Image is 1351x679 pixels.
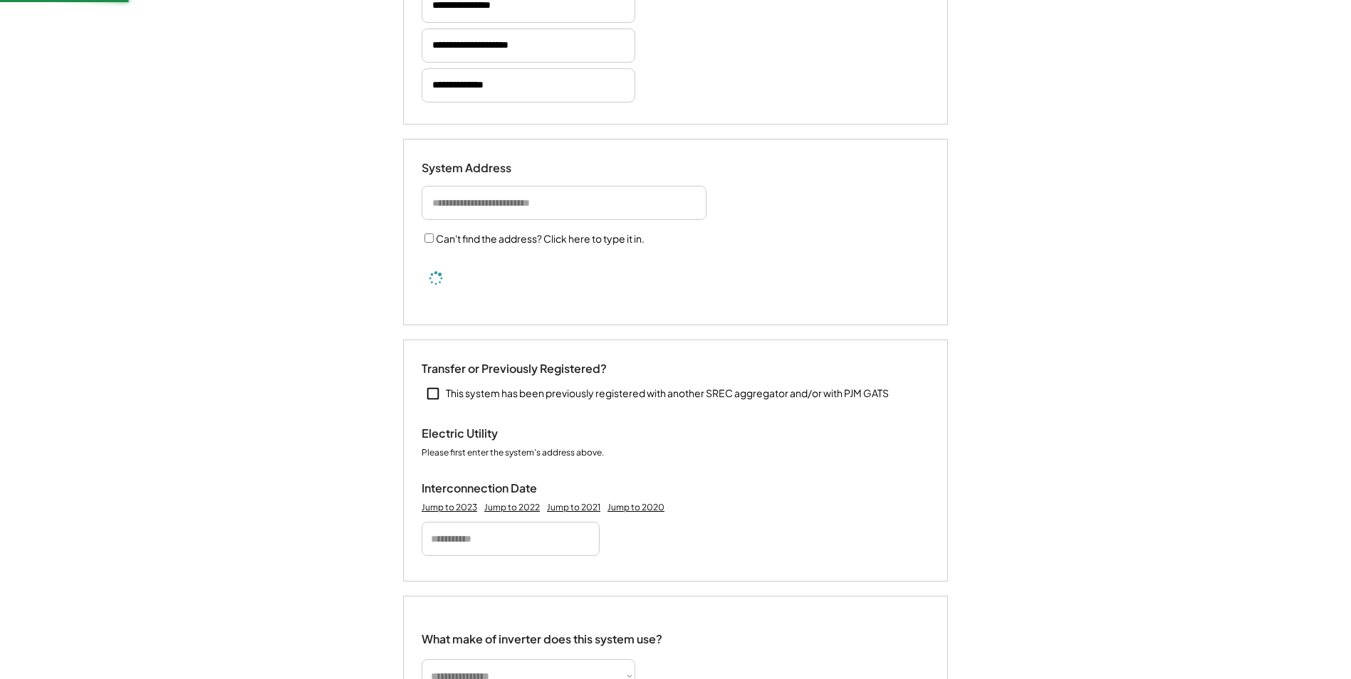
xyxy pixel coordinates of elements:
div: Transfer or Previously Registered? [422,362,607,377]
label: Can't find the address? Click here to type it in. [436,232,645,245]
div: System Address [422,161,564,176]
div: Jump to 2020 [607,502,664,513]
div: Electric Utility [422,426,564,441]
div: Jump to 2023 [422,502,477,513]
div: Jump to 2021 [547,502,600,513]
div: What make of inverter does this system use? [422,618,662,650]
div: This system has been previously registered with another SREC aggregator and/or with PJM GATS [446,386,889,401]
div: Jump to 2022 [484,502,540,513]
div: Interconnection Date [422,481,564,496]
div: Please first enter the system's address above. [422,447,604,460]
